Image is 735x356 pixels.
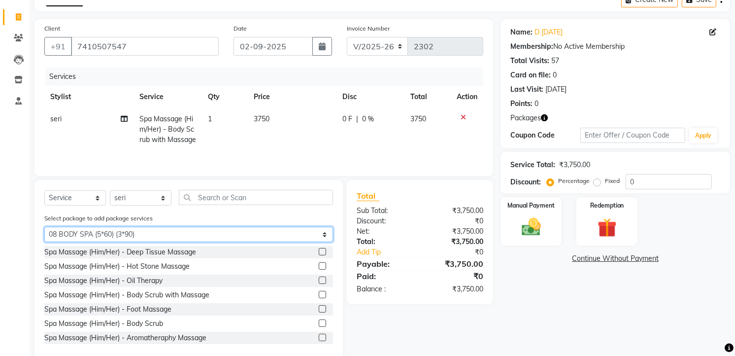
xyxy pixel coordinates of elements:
[510,27,533,37] div: Name:
[404,86,451,108] th: Total
[349,206,420,216] div: Sub Total:
[420,284,491,294] div: ₹3,750.00
[510,99,533,109] div: Points:
[349,270,420,282] div: Paid:
[420,237,491,247] div: ₹3,750.00
[535,99,538,109] div: 0
[349,226,420,237] div: Net:
[349,237,420,247] div: Total:
[592,216,623,240] img: _gift.svg
[45,68,491,86] div: Services
[50,114,62,123] span: seri
[44,24,60,33] label: Client
[44,247,196,257] div: Spa Massage (Him/Her) - Deep Tissue Massage
[420,270,491,282] div: ₹0
[510,113,541,123] span: Packages
[559,160,590,170] div: ₹3,750.00
[248,86,336,108] th: Price
[349,284,420,294] div: Balance :
[510,41,553,52] div: Membership:
[420,216,491,226] div: ₹0
[510,160,555,170] div: Service Total:
[551,56,559,66] div: 57
[179,190,333,205] input: Search or Scan
[553,70,557,80] div: 0
[357,191,379,201] span: Total
[44,86,134,108] th: Stylist
[510,41,720,52] div: No Active Membership
[44,304,171,315] div: Spa Massage (Him/Her) - Foot Massage
[507,201,555,210] label: Manual Payment
[44,333,206,343] div: Spa Massage (Him/Her) - Aromatheraphy Massage
[580,128,685,143] input: Enter Offer / Coupon Code
[432,247,491,257] div: ₹0
[139,114,196,144] span: Spa Massage (Him/Her) - Body Scrub with Massage
[516,216,547,238] img: _cash.svg
[410,114,426,123] span: 3750
[362,114,374,124] span: 0 %
[349,216,420,226] div: Discount:
[349,258,420,270] div: Payable:
[510,70,551,80] div: Card on file:
[347,24,390,33] label: Invoice Number
[349,247,432,257] a: Add Tip
[202,86,248,108] th: Qty
[71,37,219,56] input: Search by Name/Mobile/Email/Code
[44,214,153,223] label: Select package to add package services
[605,177,620,185] label: Fixed
[420,206,491,216] div: ₹3,750.00
[420,258,491,270] div: ₹3,750.00
[254,114,269,123] span: 3750
[44,261,190,272] div: Spa Massage (Him/Her) - Hot Stone Massage
[44,290,209,300] div: Spa Massage (Him/Her) - Body Scrub with Massage
[510,177,541,187] div: Discount:
[558,177,590,185] label: Percentage
[234,24,247,33] label: Date
[590,201,624,210] label: Redemption
[134,86,202,108] th: Service
[44,37,72,56] button: +91
[502,253,728,264] a: Continue Without Payment
[451,86,483,108] th: Action
[545,84,567,95] div: [DATE]
[356,114,358,124] span: |
[510,130,580,141] div: Coupon Code
[689,128,717,143] button: Apply
[420,226,491,237] div: ₹3,750.00
[44,319,163,329] div: Spa Massage (Him/Her) - Body Scrub
[510,84,543,95] div: Last Visit:
[342,114,352,124] span: 0 F
[336,86,404,108] th: Disc
[535,27,563,37] a: D [DATE]
[44,276,163,286] div: Spa Massage (Him/Her) - Oil Therapy
[510,56,549,66] div: Total Visits:
[208,114,212,123] span: 1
